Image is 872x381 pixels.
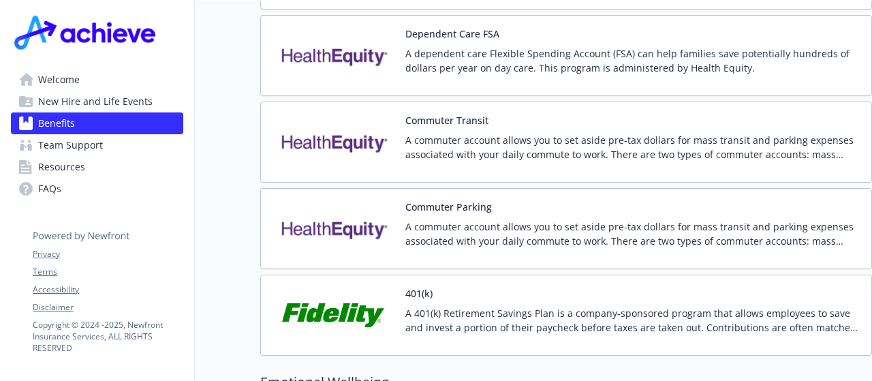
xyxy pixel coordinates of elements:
[11,112,183,134] a: Benefits
[33,248,183,260] a: Privacy
[405,133,860,162] p: A commuter account allows you to set aside pre-tax dollars for mass transit and parking expenses ...
[405,219,860,248] p: A commuter account allows you to set aside pre-tax dollars for mass transit and parking expenses ...
[38,69,80,91] span: Welcome
[272,200,394,258] img: Health Equity carrier logo
[33,266,183,278] a: Terms
[38,178,61,200] span: FAQs
[405,306,860,335] p: A 401(k) Retirement Savings Plan is a company-sponsored program that allows employees to save and...
[405,113,488,127] button: Commuter Transit
[405,46,860,75] p: A dependent care Flexible Spending Account (FSA) can help families save potentially hundreds of d...
[11,91,183,112] a: New Hire and Life Events
[38,112,75,134] span: Benefits
[38,91,153,112] span: New Hire and Life Events
[11,156,183,178] a: Resources
[272,27,394,85] img: Health Equity carrier logo
[11,178,183,200] a: FAQs
[272,113,394,171] img: Health Equity carrier logo
[11,134,183,156] a: Team Support
[272,286,394,344] img: Fidelity Investments carrier logo
[33,284,183,296] a: Accessibility
[33,319,183,354] p: Copyright © 2024 - 2025 , Newfront Insurance Services, ALL RIGHTS RESERVED
[38,156,85,178] span: Resources
[405,27,499,41] button: Dependent Care FSA
[33,301,183,314] a: Disclaimer
[405,286,433,301] button: 401(k)
[405,200,492,214] button: Commuter Parking
[11,69,183,91] a: Welcome
[38,134,103,156] span: Team Support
